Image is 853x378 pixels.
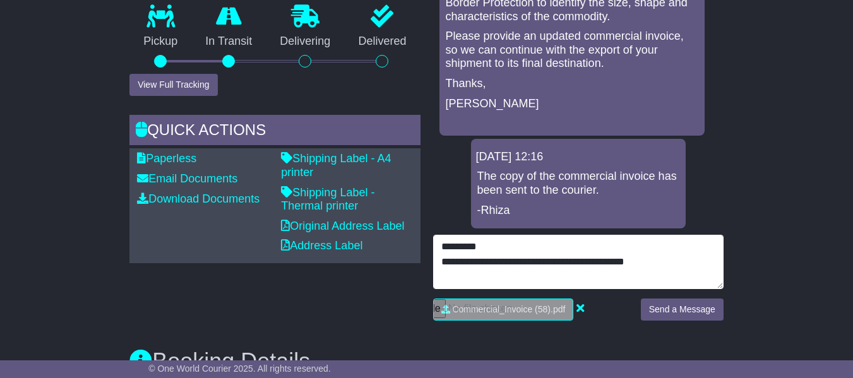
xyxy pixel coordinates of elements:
a: Download Documents [137,192,259,205]
p: Please provide an updated commercial invoice, so we can continue with the export of your shipment... [446,30,698,71]
a: Address Label [281,239,362,252]
p: The copy of the commercial invoice has been sent to the courier. [477,170,679,197]
span: © One World Courier 2025. All rights reserved. [148,363,331,374]
p: [PERSON_NAME] [446,97,698,111]
a: Shipping Label - A4 printer [281,152,391,179]
p: Thanks, [446,77,698,91]
div: Quick Actions [129,115,420,149]
button: View Full Tracking [129,74,217,96]
button: Send a Message [641,298,724,321]
a: Original Address Label [281,220,404,232]
a: Email Documents [137,172,237,185]
p: Pickup [129,35,191,49]
p: Delivering [266,35,344,49]
p: -Rhiza [477,204,679,218]
a: Paperless [137,152,196,165]
p: Delivered [344,35,420,49]
div: [DATE] 12:16 [476,150,681,164]
h3: Booking Details [129,349,724,374]
a: Shipping Label - Thermal printer [281,186,374,213]
p: In Transit [191,35,266,49]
